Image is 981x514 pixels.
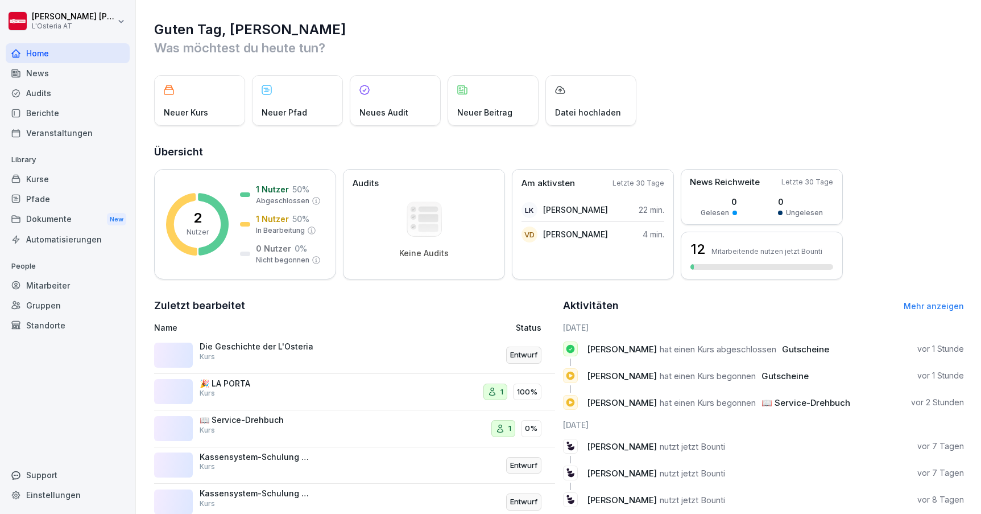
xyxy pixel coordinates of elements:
p: 50 % [292,183,309,195]
p: 1 Nutzer [256,213,289,225]
p: Library [6,151,130,169]
span: [PERSON_NAME] [587,495,657,505]
p: Mitarbeitende nutzen jetzt Bounti [711,247,822,256]
span: nutzt jetzt Bounti [660,468,725,479]
a: DokumenteNew [6,209,130,230]
p: Name [154,322,403,334]
p: 0 [701,196,737,208]
div: VD [521,227,537,242]
p: vor 8 Tagen [917,494,964,505]
span: Gutscheine [761,371,809,381]
p: Abgeschlossen [256,196,309,206]
p: Kassensystem-Schulung Modul 1 Servicekräfte [200,488,313,499]
div: Veranstaltungen [6,123,130,143]
p: People [6,257,130,275]
p: vor 7 Tagen [917,441,964,452]
p: Kurs [200,425,215,435]
p: 0 Nutzer [256,242,291,254]
p: L'Osteria AT [32,22,115,30]
span: [PERSON_NAME] [587,371,657,381]
p: 100% [517,386,537,398]
a: Audits [6,83,130,103]
p: Datei hochladen [555,106,621,118]
span: nutzt jetzt Bounti [660,441,725,452]
a: Einstellungen [6,485,130,505]
a: Kassensystem-Schulung Modul 2 ManagementKursEntwurf [154,447,555,484]
p: In Bearbeitung [256,225,305,236]
p: vor 7 Tagen [917,467,964,479]
span: hat einen Kurs begonnen [660,371,756,381]
p: Neuer Pfad [262,106,307,118]
a: News [6,63,130,83]
a: Die Geschichte der L'OsteriaKursEntwurf [154,337,555,374]
a: Kurse [6,169,130,189]
p: [PERSON_NAME] [543,228,608,240]
p: Neuer Kurs [164,106,208,118]
a: Mitarbeiter [6,275,130,295]
p: Gelesen [701,208,729,218]
p: Keine Audits [399,248,449,258]
h1: Guten Tag, [PERSON_NAME] [154,20,964,39]
a: Automatisierungen [6,229,130,249]
h6: [DATE] [563,419,964,431]
p: 1 [508,423,511,434]
div: LK [521,202,537,218]
p: vor 2 Stunden [911,397,964,408]
a: Standorte [6,315,130,335]
p: Neuer Beitrag [457,106,512,118]
p: Letzte 30 Tage [781,177,833,187]
a: Mehr anzeigen [904,301,964,311]
p: Nicht begonnen [256,255,309,265]
p: Nutzer [187,227,209,237]
a: 🎉 LA PORTAKurs1100% [154,374,555,411]
div: Gruppen [6,295,130,315]
p: Ungelesen [786,208,823,218]
p: Letzte 30 Tage [612,178,664,188]
span: [PERSON_NAME] [587,397,657,408]
p: Am aktivsten [521,177,575,190]
a: Home [6,43,130,63]
h2: Zuletzt bearbeitet [154,298,555,314]
h2: Übersicht [154,144,964,160]
p: Entwurf [510,496,537,508]
a: Pfade [6,189,130,209]
p: 📖 Service-Drehbuch [200,415,313,425]
p: 4 min. [643,228,664,240]
h6: [DATE] [563,322,964,334]
span: hat einen Kurs begonnen [660,397,756,408]
h2: Aktivitäten [563,298,619,314]
p: vor 1 Stunde [917,370,964,381]
p: News Reichweite [690,176,760,189]
p: Audits [353,177,379,190]
span: Gutscheine [782,344,829,355]
p: [PERSON_NAME] [PERSON_NAME] [32,12,115,22]
span: [PERSON_NAME] [587,468,657,479]
p: Kassensystem-Schulung Modul 2 Management [200,452,313,462]
p: 0 [778,196,823,208]
p: Neues Audit [359,106,408,118]
p: Was möchtest du heute tun? [154,39,964,57]
div: Dokumente [6,209,130,230]
p: 🎉 LA PORTA [200,379,313,389]
p: Entwurf [510,460,537,471]
p: Kurs [200,499,215,509]
p: Kurs [200,388,215,398]
p: 50 % [292,213,309,225]
p: 2 [193,211,202,225]
span: [PERSON_NAME] [587,441,657,452]
span: hat einen Kurs abgeschlossen [660,344,776,355]
div: Berichte [6,103,130,123]
p: Kurs [200,352,215,362]
div: Support [6,465,130,485]
p: vor 1 Stunde [917,343,964,355]
p: 0% [525,423,537,434]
